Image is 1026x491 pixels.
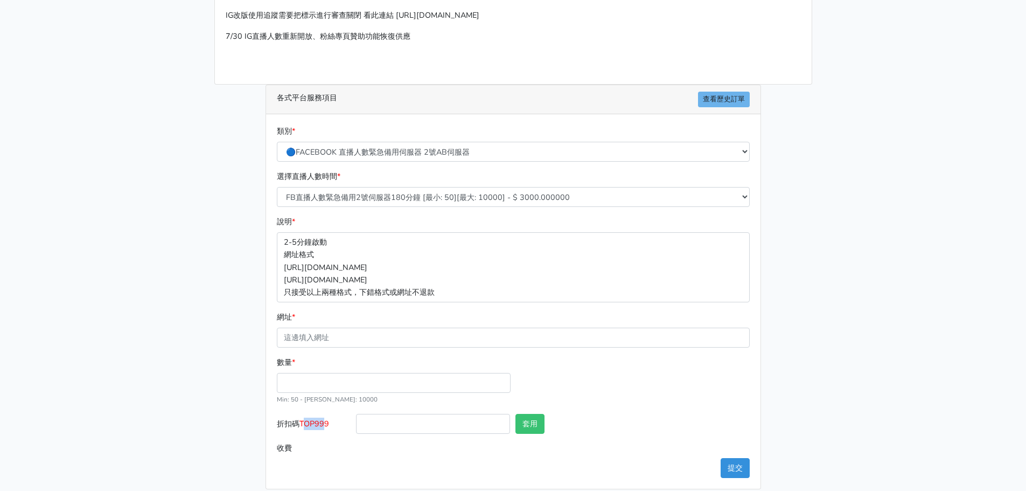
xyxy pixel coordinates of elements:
input: 這邊填入網址 [277,328,750,348]
label: 網址 [277,311,295,323]
button: 套用 [515,414,545,434]
span: TOP999 [299,418,329,429]
label: 選擇直播人數時間 [277,170,340,183]
label: 說明 [277,216,295,228]
p: 2-5分鐘啟動 網址格式 [URL][DOMAIN_NAME] [URL][DOMAIN_NAME] 只接受以上兩種格式，下錯格式或網址不退款 [277,232,750,302]
p: IG改版使用追蹤需要把標示進行審查關閉 看此連結 [URL][DOMAIN_NAME] [226,9,801,22]
label: 數量 [277,356,295,369]
a: 查看歷史訂單 [698,92,750,107]
p: 7/30 IG直播人數重新開放、粉絲專頁贊助功能恢復供應 [226,30,801,43]
label: 收費 [274,438,354,458]
small: Min: 50 - [PERSON_NAME]: 10000 [277,395,378,404]
button: 提交 [721,458,750,478]
label: 類別 [277,125,295,137]
label: 折扣碼 [274,414,354,438]
div: 各式平台服務項目 [266,85,760,114]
